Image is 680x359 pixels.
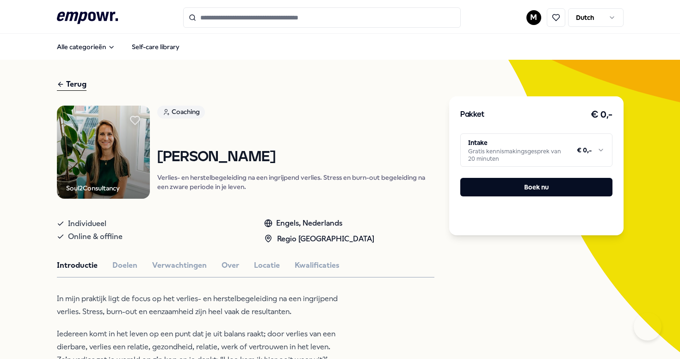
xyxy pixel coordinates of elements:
[264,233,374,245] div: Regio [GEOGRAPHIC_DATA]
[254,259,280,271] button: Locatie
[157,106,205,119] div: Coaching
[222,259,239,271] button: Over
[264,217,374,229] div: Engels, Nederlands
[157,149,434,165] h1: [PERSON_NAME]
[57,292,358,318] p: In mijn praktijk ligt de focus op het verlies- en herstelbegeleiding na een ingrijpend verlies. S...
[57,259,98,271] button: Introductie
[460,178,612,196] button: Boek nu
[634,313,661,340] iframe: Help Scout Beacon - Open
[295,259,340,271] button: Kwalificaties
[460,109,484,121] h3: Pakket
[66,183,120,193] div: Soul2Consultancy
[68,217,106,230] span: Individueel
[49,38,187,56] nav: Main
[526,10,541,25] button: M
[157,173,434,191] p: Verlies- en herstelbegeleiding na een ingrijpend verlies. Stress en burn-out begeleiding na een z...
[68,230,123,243] span: Online & offline
[157,106,434,122] a: Coaching
[591,107,612,122] h3: € 0,-
[49,38,123,56] button: Alle categorieën
[152,259,207,271] button: Verwachtingen
[183,7,461,28] input: Search for products, categories or subcategories
[112,259,137,271] button: Doelen
[124,38,187,56] a: Self-care library
[57,106,150,199] img: Product Image
[57,78,87,91] div: Terug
